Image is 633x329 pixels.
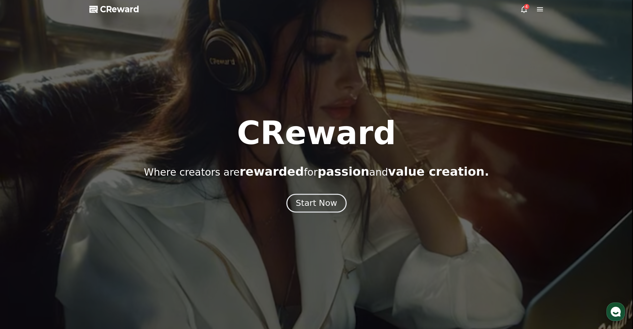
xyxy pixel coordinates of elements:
[318,165,369,178] span: passion
[86,210,128,227] a: Settings
[237,117,396,149] h1: CReward
[288,201,345,207] a: Start Now
[520,5,528,13] a: 4
[524,4,529,9] div: 4
[98,220,115,226] span: Settings
[240,165,304,178] span: rewarded
[144,165,489,178] p: Where creators are for and
[286,194,347,212] button: Start Now
[100,4,139,15] span: CReward
[296,198,337,209] div: Start Now
[89,4,139,15] a: CReward
[55,221,75,226] span: Messages
[17,220,29,226] span: Home
[44,210,86,227] a: Messages
[388,165,489,178] span: value creation.
[2,210,44,227] a: Home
